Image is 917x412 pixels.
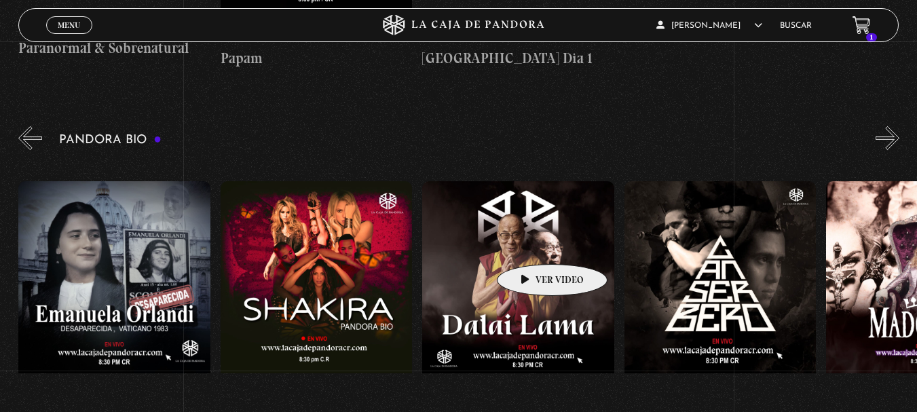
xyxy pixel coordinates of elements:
[58,21,80,29] span: Menu
[18,37,210,59] h4: Paranormal & Sobrenatural
[866,33,877,41] span: 1
[656,22,762,30] span: [PERSON_NAME]
[780,22,812,30] a: Buscar
[853,16,871,35] a: 1
[422,26,614,69] h4: Pandora Tour: Conclave desde [GEOGRAPHIC_DATA] Dia 1
[876,126,899,150] button: Next
[18,126,42,150] button: Previous
[53,33,85,42] span: Cerrar
[221,26,413,69] h4: Pandora Tour: Habemus Papam
[59,134,162,147] h3: Pandora Bio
